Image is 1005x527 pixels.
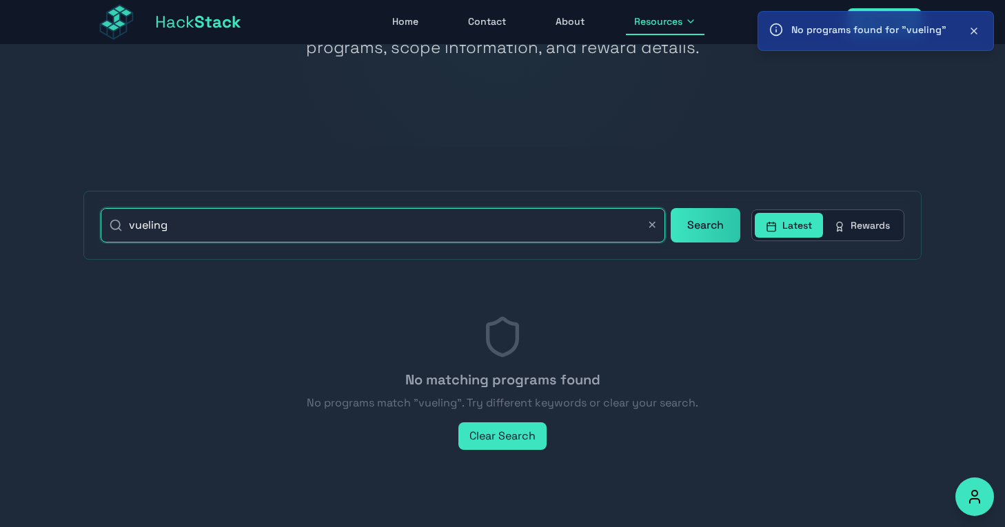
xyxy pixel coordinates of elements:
[626,9,704,35] button: Resources
[547,9,593,35] a: About
[460,9,514,35] a: Contact
[847,8,922,36] a: Sign In
[83,395,922,411] p: No programs match "vueling". Try different keywords or clear your search.
[648,217,657,234] button: ✕
[966,23,982,39] button: Close notification
[671,208,740,242] button: Search
[155,11,241,33] span: Hack
[384,9,427,35] a: Home
[634,14,682,28] span: Resources
[823,213,901,238] button: Rewards
[955,477,994,516] button: Accessibility Options
[101,208,665,242] input: Search programs by name, platform, or description...
[83,370,922,389] h3: No matching programs found
[755,213,823,238] button: Latest
[458,422,547,450] button: Clear Search
[791,23,946,37] p: No programs found for "vueling"
[194,11,241,32] span: Stack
